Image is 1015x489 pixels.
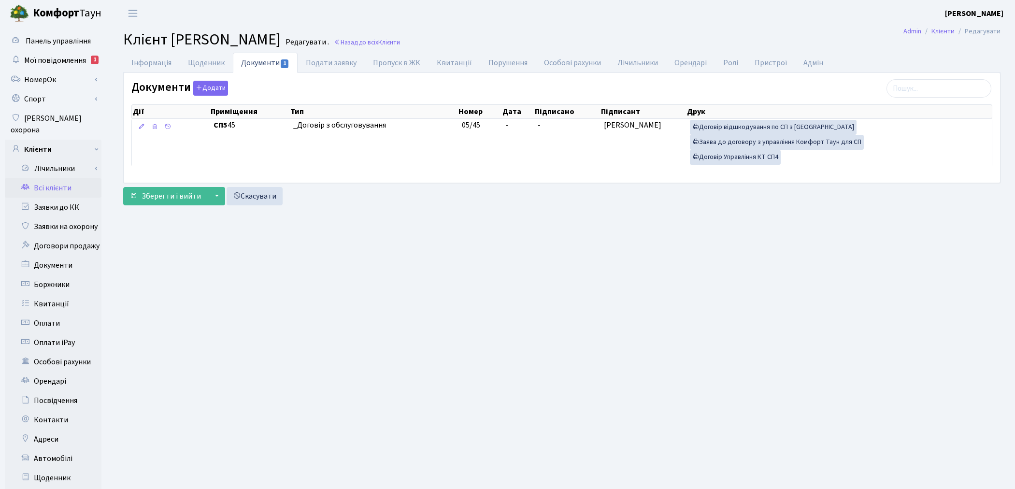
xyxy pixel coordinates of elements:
span: Клієнти [378,38,400,47]
a: Заява до договору з управління Комфорт Таун для СП [690,135,864,150]
a: Панель управління [5,31,101,51]
a: Адреси [5,430,101,449]
a: Квитанції [429,53,480,73]
a: Договір Управління КТ СП4 [690,150,781,165]
a: Пропуск в ЖК [365,53,429,73]
nav: breadcrumb [889,21,1015,42]
span: 45 [214,120,286,131]
a: Назад до всіхКлієнти [334,38,400,47]
b: Комфорт [33,5,79,21]
a: [PERSON_NAME] [945,8,1003,19]
a: Лічильники [11,159,101,178]
span: Панель управління [26,36,91,46]
th: Дата [501,105,534,118]
a: Пристрої [746,53,795,73]
a: Оплати iPay [5,333,101,352]
span: - [505,120,508,130]
a: Заявки до КК [5,198,101,217]
th: Дії [132,105,210,118]
th: Приміщення [210,105,289,118]
a: Спорт [5,89,101,109]
th: Підписано [534,105,600,118]
a: Особові рахунки [5,352,101,372]
a: Всі клієнти [5,178,101,198]
span: Таун [33,5,101,22]
li: Редагувати [955,26,1001,37]
a: Посвідчення [5,391,101,410]
div: 1 [91,56,99,64]
a: Інформація [123,53,180,73]
a: НомерОк [5,70,101,89]
th: Підписант [600,105,686,118]
a: Подати заявку [298,53,365,73]
a: [PERSON_NAME] охорона [5,109,101,140]
span: Зберегти і вийти [142,191,201,201]
button: Документи [193,81,228,96]
span: 05/45 [462,120,480,130]
a: Договори продажу [5,236,101,256]
span: [PERSON_NAME] [604,120,661,130]
a: Особові рахунки [536,53,609,73]
span: _Договір з обслуговування [293,120,454,131]
a: Документи [233,53,298,73]
th: Номер [457,105,501,118]
a: Орендарі [666,53,715,73]
a: Контакти [5,410,101,430]
input: Пошук... [886,79,991,98]
a: Орендарі [5,372,101,391]
a: Автомобілі [5,449,101,468]
a: Адмін [795,53,831,73]
a: Щоденник [180,53,233,73]
th: Друк [686,105,992,118]
a: Додати [191,79,228,96]
span: 1 [281,59,288,68]
a: Оплати [5,314,101,333]
a: Мої повідомлення1 [5,51,101,70]
label: Документи [131,81,228,96]
a: Квитанції [5,294,101,314]
a: Лічильники [609,53,666,73]
a: Клієнти [931,26,955,36]
span: - [538,120,541,130]
button: Переключити навігацію [121,5,145,21]
a: Admin [903,26,921,36]
a: Документи [5,256,101,275]
span: Мої повідомлення [24,55,86,66]
a: Скасувати [227,187,283,205]
a: Клієнти [5,140,101,159]
small: Редагувати . [284,38,329,47]
b: СП5 [214,120,228,130]
a: Щоденник [5,468,101,488]
a: Боржники [5,275,101,294]
th: Тип [289,105,457,118]
img: logo.png [10,4,29,23]
span: Клієнт [PERSON_NAME] [123,29,281,51]
button: Зберегти і вийти [123,187,207,205]
a: Ролі [715,53,746,73]
a: Заявки на охорону [5,217,101,236]
a: Порушення [480,53,536,73]
a: Договір відшкодування по СП з [GEOGRAPHIC_DATA] [690,120,857,135]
